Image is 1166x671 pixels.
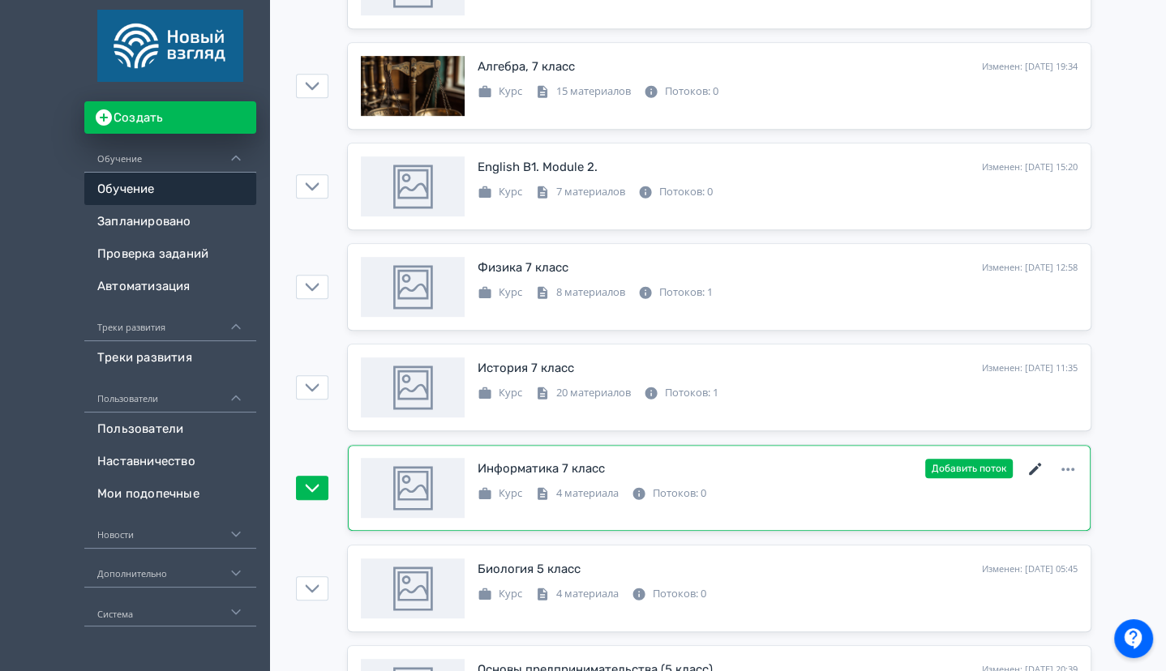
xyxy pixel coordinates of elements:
[478,58,575,76] div: Алгебра, 7 класс
[84,588,256,626] div: Система
[84,374,256,412] div: Пользователи
[478,284,522,301] div: Курс
[535,586,619,602] div: 4 материала
[478,259,568,277] div: Физика 7 класс
[535,83,631,100] div: 15 материалов
[478,485,522,502] div: Курс
[478,359,574,378] div: История 7 класс
[478,184,522,200] div: Курс
[478,586,522,602] div: Курс
[535,485,619,502] div: 4 материала
[84,270,256,302] a: Автоматизация
[84,510,256,549] div: Новости
[84,173,256,205] a: Обучение
[84,477,256,510] a: Мои подопечные
[84,237,256,270] a: Проверка заданий
[982,562,1078,576] div: Изменен: [DATE] 05:45
[97,10,243,82] img: https://files.teachbase.ru/system/account/58660/logo/medium-06d2db31b665f80610edcfcd78931e19.png
[632,485,706,502] div: Потоков: 0
[644,83,718,100] div: Потоков: 0
[982,261,1078,275] div: Изменен: [DATE] 12:58
[478,560,581,579] div: Биология 5 класс
[535,184,625,200] div: 7 материалов
[84,101,256,134] button: Создать
[638,284,713,301] div: Потоков: 1
[478,158,598,177] div: English B1. Module 2.
[84,205,256,237] a: Запланировано
[982,361,1078,375] div: Изменен: [DATE] 11:35
[982,60,1078,74] div: Изменен: [DATE] 19:34
[478,385,522,401] div: Курс
[84,134,256,173] div: Обучение
[925,459,1013,478] button: Добавить поток
[478,459,605,478] div: Информатика 7 класс
[638,184,713,200] div: Потоков: 0
[84,549,256,588] div: Дополнительно
[535,284,625,301] div: 8 материалов
[84,445,256,477] a: Наставничество
[535,385,631,401] div: 20 материалов
[84,341,256,374] a: Треки развития
[632,586,706,602] div: Потоков: 0
[644,385,718,401] div: Потоков: 1
[84,412,256,445] a: Пользователи
[478,83,522,100] div: Курс
[982,160,1078,174] div: Изменен: [DATE] 15:20
[84,302,256,341] div: Треки развития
